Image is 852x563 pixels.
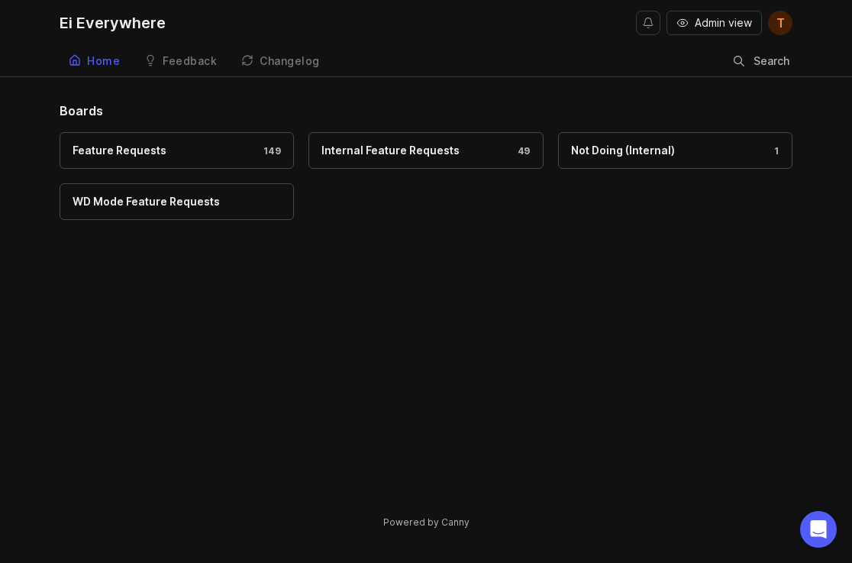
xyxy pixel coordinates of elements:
span: Admin view [695,15,752,31]
div: Feedback [163,56,217,66]
div: 149 [256,144,282,157]
a: Home [60,46,129,77]
button: T [768,11,792,35]
div: Feature Requests [73,142,166,159]
span: T [776,14,785,32]
a: Not Doing (Internal)1 [558,132,792,169]
div: Internal Feature Requests [321,142,460,159]
div: 1 [766,144,779,157]
div: Not Doing (Internal) [571,142,675,159]
a: Feedback [135,46,226,77]
a: Powered by Canny [381,513,472,531]
div: Home [87,56,120,66]
h1: Boards [60,102,792,120]
div: 49 [510,144,531,157]
a: Changelog [232,46,329,77]
button: Admin view [666,11,762,35]
div: Open Intercom Messenger [800,511,837,548]
a: Internal Feature Requests49 [308,132,543,169]
div: Ei Everywhere [60,15,166,31]
div: WD Mode Feature Requests [73,193,220,210]
div: Changelog [260,56,320,66]
a: WD Mode Feature Requests [60,183,294,220]
a: Feature Requests149 [60,132,294,169]
button: Notifications [636,11,660,35]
